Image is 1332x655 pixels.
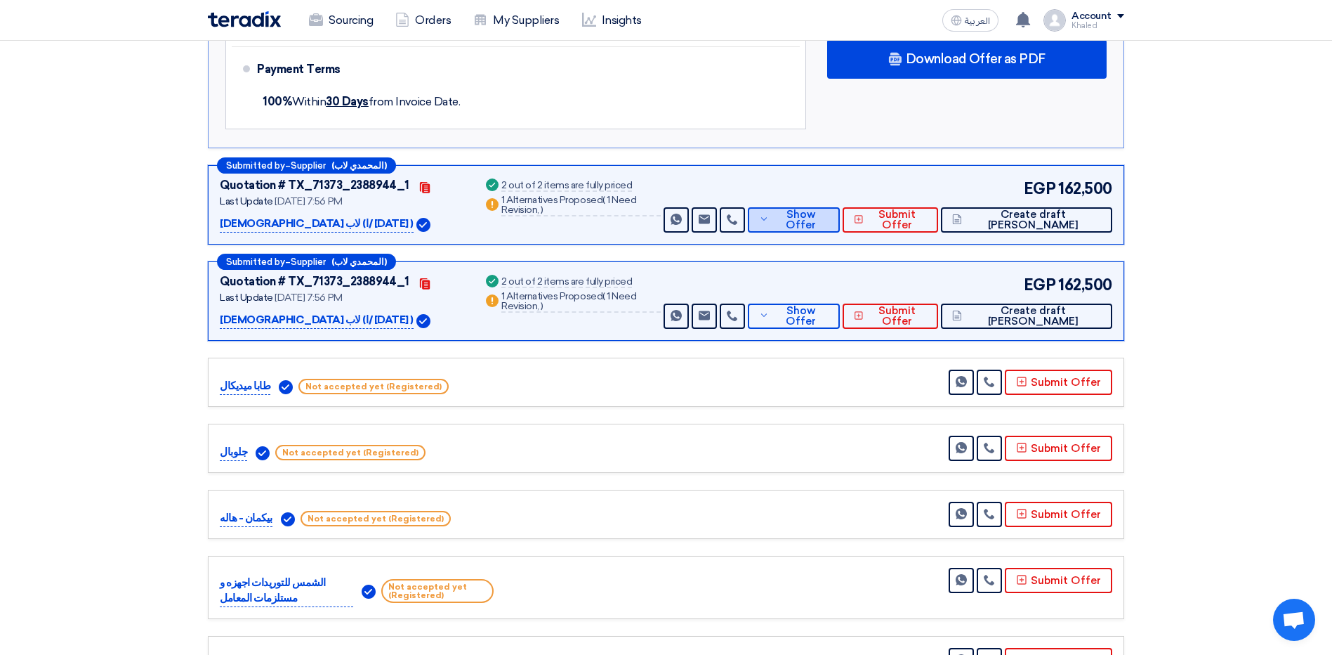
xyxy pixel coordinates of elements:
[867,209,927,231] span: Submit Offer
[501,292,660,313] div: 1 Alternatives Proposed
[462,5,570,36] a: My Suppliers
[1005,436,1112,461] button: Submit Offer
[1005,370,1112,395] button: Submit Offer
[362,585,376,599] img: Verified Account
[965,209,1101,231] span: Create draft [PERSON_NAME]
[220,312,414,329] p: [DEMOGRAPHIC_DATA] لاب (ا/ [DATE] )
[501,194,636,216] span: 1 Need Revision,
[416,314,430,328] img: Verified Account
[301,511,451,526] span: Not accepted yet (Registered)
[416,218,430,232] img: Verified Account
[298,379,449,394] span: Not accepted yet (Registered)
[281,512,295,526] img: Verified Account
[326,95,369,108] u: 30 Days
[1273,599,1315,641] div: Open chat
[867,306,927,327] span: Submit Offer
[772,209,829,231] span: Show Offer
[275,292,342,304] span: [DATE] 7:56 PM
[772,306,829,327] span: Show Offer
[220,273,409,290] div: Quotation # TX_71373_2388944_1
[501,277,632,288] div: 2 out of 2 items are fully priced
[291,257,326,266] span: Supplier
[501,290,636,312] span: 1 Need Revision,
[1071,22,1124,30] div: Khaled
[263,95,460,108] span: Within from Invoice Date.
[275,445,426,460] span: Not accepted yet (Registered)
[256,446,270,460] img: Verified Account
[226,257,285,266] span: Submitted by
[220,510,272,527] p: بيكمان - هاله
[1024,273,1056,297] span: EGP
[965,306,1101,327] span: Create draft [PERSON_NAME]
[1071,11,1112,22] div: Account
[298,5,384,36] a: Sourcing
[541,204,543,216] span: )
[965,16,990,26] span: العربية
[1005,568,1112,593] button: Submit Offer
[217,157,396,174] div: –
[571,5,653,36] a: Insights
[541,300,543,312] span: )
[1043,9,1066,32] img: profile_test.png
[220,177,409,194] div: Quotation # TX_71373_2388944_1
[220,444,247,461] p: جلوبال
[220,378,270,395] p: طابا ميديكال
[941,304,1112,329] button: Create draft [PERSON_NAME]
[941,207,1112,233] button: Create draft [PERSON_NAME]
[208,11,281,27] img: Teradix logo
[220,292,273,304] span: Last Update
[843,207,938,233] button: Submit Offer
[220,575,353,607] p: الشمس للتوريدات اجهزه و مستلزمات المعامل
[226,161,285,170] span: Submitted by
[220,216,414,233] p: [DEMOGRAPHIC_DATA] لاب (ا/ [DATE] )
[748,304,840,329] button: Show Offer
[263,95,292,108] strong: 100%
[291,161,326,170] span: Supplier
[257,53,783,86] div: Payment Terms
[217,254,396,270] div: –
[1058,273,1112,297] span: 162,500
[748,207,840,233] button: Show Offer
[1058,177,1112,200] span: 162,500
[1005,502,1112,527] button: Submit Offer
[331,161,387,170] b: (المحمدي لاب)
[942,9,998,32] button: العربية
[602,290,605,302] span: (
[906,53,1046,65] span: Download Offer as PDF
[501,181,632,192] div: 2 out of 2 items are fully priced
[501,195,660,216] div: 1 Alternatives Proposed
[331,257,387,266] b: (المحمدي لاب)
[381,579,494,603] span: Not accepted yet (Registered)
[602,194,605,206] span: (
[279,380,293,394] img: Verified Account
[1024,177,1056,200] span: EGP
[843,304,938,329] button: Submit Offer
[275,195,342,207] span: [DATE] 7:56 PM
[220,195,273,207] span: Last Update
[384,5,462,36] a: Orders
